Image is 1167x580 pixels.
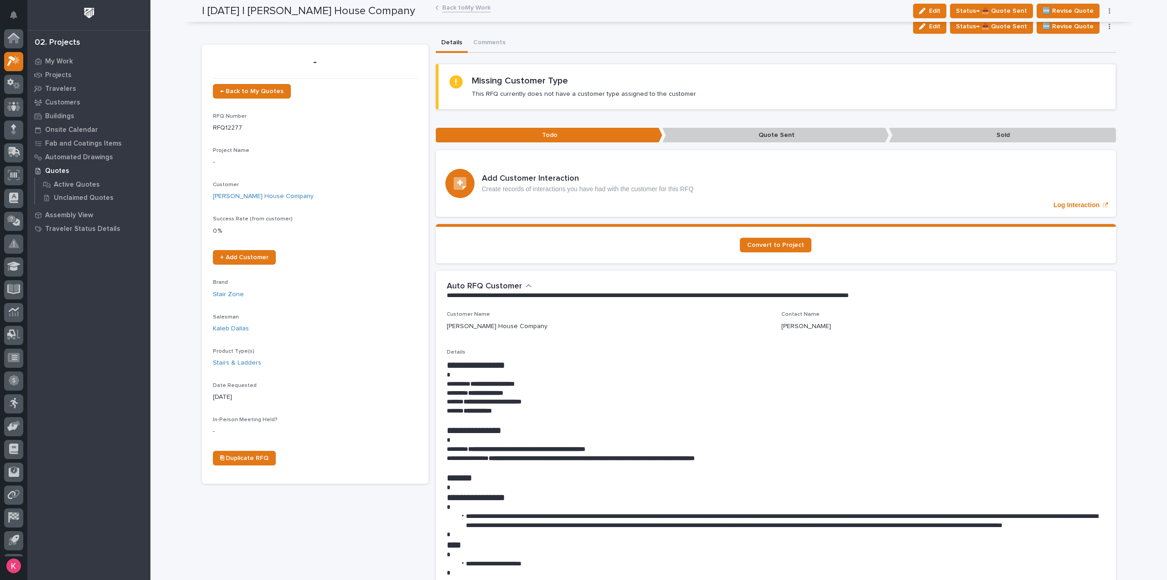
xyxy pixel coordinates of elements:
[472,75,568,86] h2: Missing Customer Type
[781,322,831,331] p: [PERSON_NAME]
[447,282,532,292] button: Auto RFQ Customer
[213,383,257,388] span: Date Requested
[220,88,284,94] span: ← Back to My Quotes
[45,167,69,175] p: Quotes
[35,178,150,191] a: Active Quotes
[747,242,804,248] span: Convert to Project
[27,208,150,222] a: Assembly View
[662,128,889,143] p: Quote Sent
[213,250,276,265] a: + Add Customer
[213,123,418,133] p: RFQ12277
[213,290,244,299] a: Stair Zone
[27,109,150,123] a: Buildings
[213,427,418,436] p: -
[950,19,1033,34] button: Status→ 📤 Quote Sent
[213,280,228,285] span: Brand
[45,225,120,233] p: Traveler Status Details
[1037,19,1100,34] button: 🆕 Revise Quote
[213,349,254,354] span: Product Type(s)
[1043,21,1094,32] span: 🆕 Revise Quote
[213,226,418,236] p: 0 %
[27,150,150,164] a: Automated Drawings
[213,157,418,167] p: -
[213,84,291,99] a: ← Back to My Quotes
[54,194,114,202] p: Unclaimed Quotes
[45,140,122,148] p: Fab and Coatings Items
[913,19,946,34] button: Edit
[213,114,247,119] span: RFQ Number
[929,22,940,31] span: Edit
[27,82,150,95] a: Travelers
[45,126,98,134] p: Onsite Calendar
[27,164,150,178] a: Quotes
[213,314,239,320] span: Salesman
[740,238,811,252] a: Convert to Project
[889,128,1115,143] p: Sold
[781,312,820,317] span: Contact Name
[482,185,694,193] p: Create records of interactions you have had with the customer for this RFQ
[35,38,80,48] div: 02. Projects
[45,153,113,162] p: Automated Drawings
[27,95,150,109] a: Customers
[45,71,72,79] p: Projects
[27,123,150,136] a: Onsite Calendar
[436,150,1116,217] a: Log Interaction
[213,392,418,402] p: [DATE]
[4,5,23,25] button: Notifications
[54,181,100,189] p: Active Quotes
[447,322,547,331] p: [PERSON_NAME] House Company
[213,216,293,222] span: Success Rate (from customer)
[35,191,150,204] a: Unclaimed Quotes
[213,324,249,334] a: Kaleb Dallas
[45,99,80,107] p: Customers
[213,56,418,69] p: -
[45,57,73,66] p: My Work
[436,34,468,53] button: Details
[220,455,269,461] span: ⎘ Duplicate RFQ
[213,182,239,188] span: Customer
[468,34,511,53] button: Comments
[472,90,696,98] p: This RFQ currently does not have a customer type assigned to the customer
[482,174,694,184] h3: Add Customer Interaction
[45,85,76,93] p: Travelers
[213,417,278,423] span: In-Person Meeting Held?
[45,112,74,120] p: Buildings
[1053,201,1100,209] p: Log Interaction
[447,350,465,355] span: Details
[213,192,314,201] a: [PERSON_NAME] House Company
[27,222,150,235] a: Traveler Status Details
[213,358,261,368] a: Stairs & Ladders
[81,5,98,21] img: Workspace Logo
[436,128,662,143] p: Todo
[45,211,93,219] p: Assembly View
[213,148,249,153] span: Project Name
[11,11,23,26] div: Notifications
[956,21,1027,32] span: Status→ 📤 Quote Sent
[220,254,269,261] span: + Add Customer
[27,68,150,82] a: Projects
[4,556,23,575] button: users-avatar
[27,136,150,150] a: Fab and Coatings Items
[213,451,276,465] a: ⎘ Duplicate RFQ
[27,54,150,68] a: My Work
[447,312,490,317] span: Customer Name
[447,282,522,292] h2: Auto RFQ Customer
[442,2,491,12] a: Back toMy Work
